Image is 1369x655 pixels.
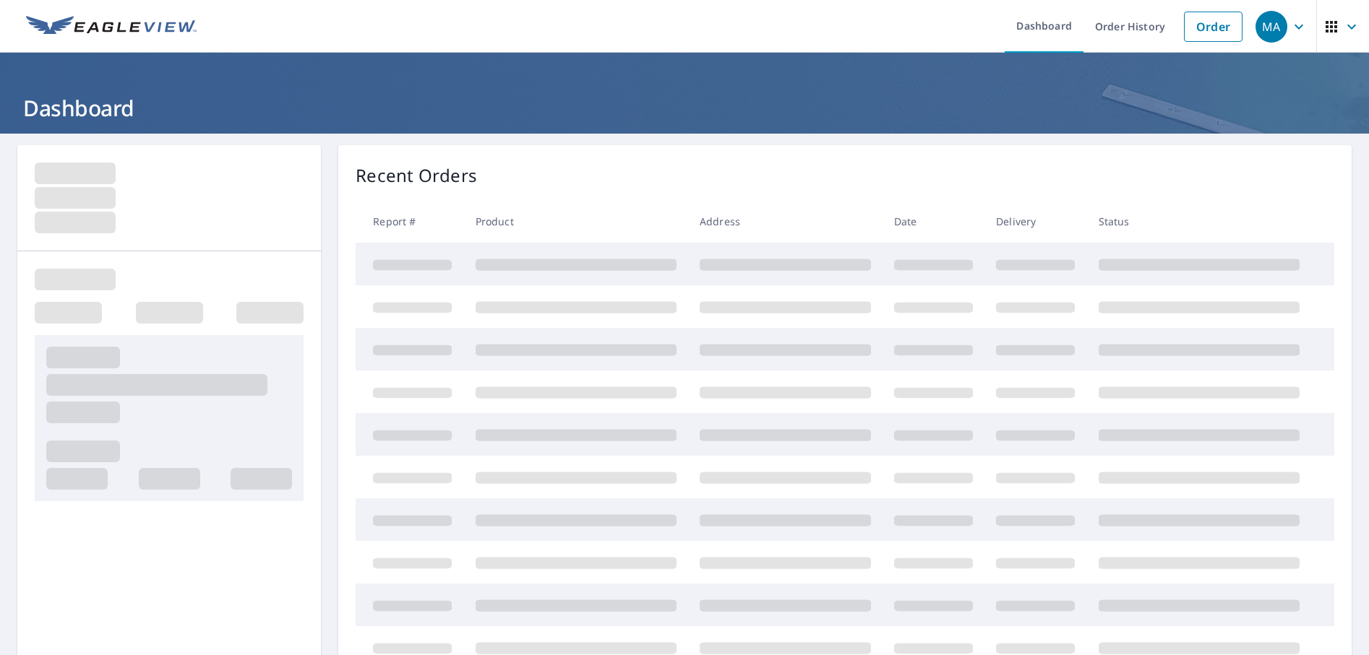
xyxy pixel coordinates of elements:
div: MA [1256,11,1287,43]
h1: Dashboard [17,93,1352,123]
th: Status [1087,200,1311,243]
th: Delivery [984,200,1086,243]
th: Date [883,200,984,243]
p: Recent Orders [356,162,477,188]
th: Product [464,200,688,243]
a: Order [1184,12,1243,42]
img: EV Logo [26,16,197,38]
th: Report # [356,200,463,243]
th: Address [688,200,883,243]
